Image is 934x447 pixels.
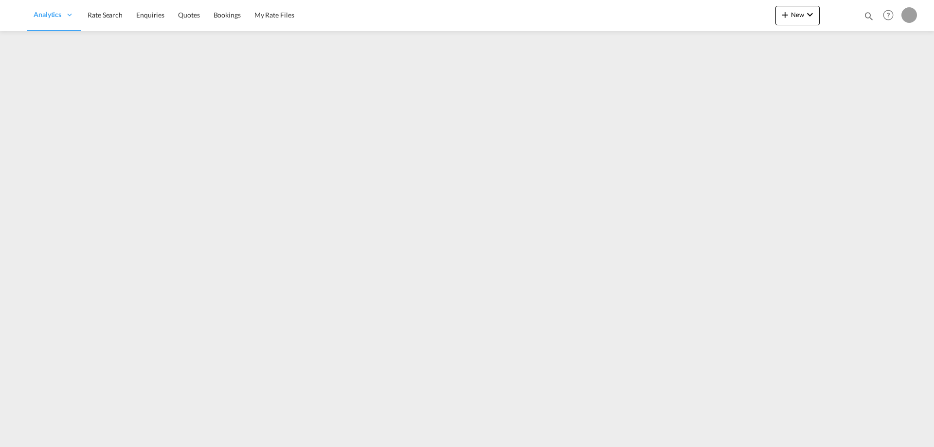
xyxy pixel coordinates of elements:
span: New [779,11,816,18]
span: Enquiries [136,11,164,19]
span: Rate Search [88,11,123,19]
div: Help [880,7,901,24]
span: My Rate Files [254,11,294,19]
span: Quotes [178,11,199,19]
md-icon: icon-chevron-down [804,9,816,20]
button: icon-plus 400-fgNewicon-chevron-down [775,6,820,25]
div: icon-magnify [863,11,874,25]
md-icon: icon-plus 400-fg [779,9,791,20]
span: Bookings [214,11,241,19]
span: Help [880,7,897,23]
md-icon: icon-magnify [863,11,874,21]
span: Analytics [34,10,61,19]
